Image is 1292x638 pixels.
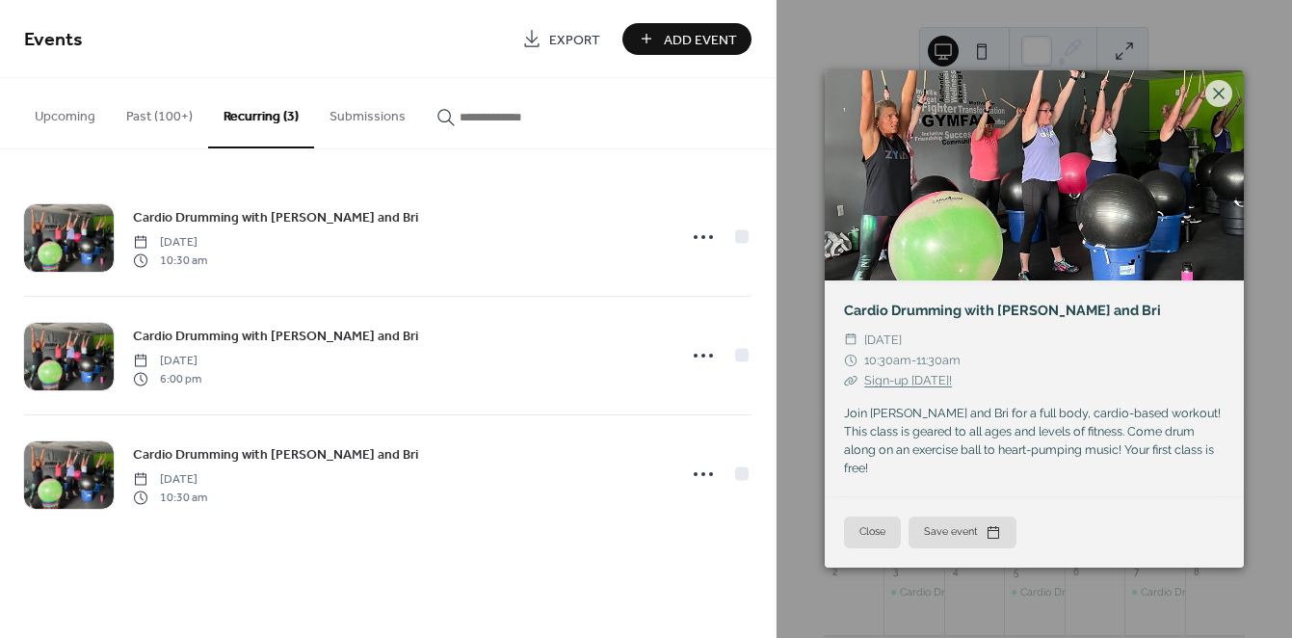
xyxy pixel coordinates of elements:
[844,330,857,350] div: ​
[19,78,111,146] button: Upcoming
[208,78,314,148] button: Recurring (3)
[825,405,1244,478] div: Join [PERSON_NAME] and Bri for a full body, cardio-based workout! This class is geared to all age...
[133,471,207,489] span: [DATE]
[549,30,600,50] span: Export
[844,350,857,370] div: ​
[508,23,615,55] a: Export
[133,325,418,347] a: Cardio Drumming with [PERSON_NAME] and Bri
[916,353,961,367] span: 11:30am
[911,353,916,367] span: -
[314,78,421,146] button: Submissions
[133,206,418,228] a: Cardio Drumming with [PERSON_NAME] and Bri
[664,30,737,50] span: Add Event
[133,445,418,465] span: Cardio Drumming with [PERSON_NAME] and Bri
[844,302,1161,318] a: Cardio Drumming with [PERSON_NAME] and Bri
[111,78,208,146] button: Past (100+)
[133,234,207,252] span: [DATE]
[133,489,207,506] span: 10:30 am
[133,327,418,347] span: Cardio Drumming with [PERSON_NAME] and Bri
[622,23,751,55] button: Add Event
[864,330,902,350] span: [DATE]
[133,252,207,269] span: 10:30 am
[864,373,952,387] a: Sign-up [DATE]!
[133,443,418,465] a: Cardio Drumming with [PERSON_NAME] and Bri
[864,353,911,367] span: 10:30am
[133,353,201,370] span: [DATE]
[844,370,857,390] div: ​
[24,21,83,59] span: Events
[909,517,1016,547] button: Save event
[133,370,201,387] span: 6:00 pm
[133,208,418,228] span: Cardio Drumming with [PERSON_NAME] and Bri
[844,517,901,547] button: Close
